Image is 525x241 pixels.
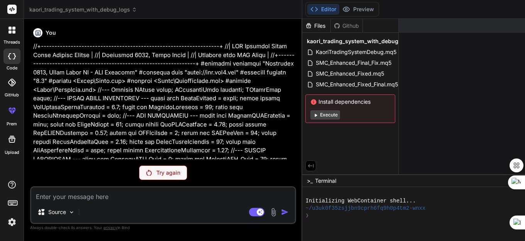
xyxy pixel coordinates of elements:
label: code [7,65,17,71]
img: icon [281,208,289,216]
label: GitHub [5,92,19,98]
span: KaoriTradingSystemDebug.mq5 [315,47,397,57]
span: ❯ [305,212,309,219]
label: prem [7,121,17,127]
button: Execute [310,110,340,120]
div: Files [302,22,330,30]
span: Install dependencies [310,98,390,106]
img: settings [5,216,19,229]
span: SMC_Enhanced_Fixed.mq5 [315,69,385,78]
div: Github [331,22,362,30]
p: Always double-check its answers. Your in Bind [30,224,296,231]
img: attachment [269,208,278,217]
h6: You [46,29,56,37]
span: Initializing WebContainer shell... [305,197,416,205]
label: threads [3,39,20,46]
img: Retry [146,170,152,176]
button: Editor [307,4,339,15]
span: SMC_Enhanced_Final_Fix.mq5 [315,58,392,67]
span: Terminal [315,177,336,185]
p: Try again [156,169,180,177]
label: Upload [5,149,19,156]
span: kaori_trading_system_with_debug_logs [307,37,413,45]
p: Source [48,208,66,216]
span: SMC_Enhanced_Fixed_Final.mq5 [315,80,399,89]
span: privacy [103,225,117,230]
button: Preview [339,4,377,15]
span: ~/u3uk0f35zsjjbn9cprh6fq9h0p4tm2-wnxx [305,205,425,212]
span: >_ [307,177,313,185]
img: Pick Models [68,209,75,216]
span: kaori_trading_system_with_debug_logs [29,6,137,13]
